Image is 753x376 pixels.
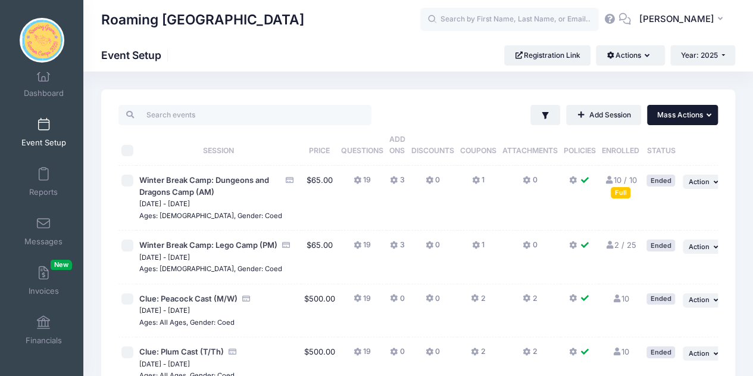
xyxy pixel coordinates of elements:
[646,240,675,251] div: Ended
[670,45,735,66] button: Year: 2025
[523,240,537,257] button: 0
[523,293,537,310] button: 2
[390,346,404,363] button: 0
[301,166,338,231] td: $65.00
[523,175,537,192] button: 0
[566,105,641,125] a: Add Session
[639,13,714,26] span: [PERSON_NAME]
[24,88,64,98] span: Dashboard
[139,253,190,262] small: [DATE] - [DATE]
[472,240,485,257] button: 1
[657,110,702,119] span: Mass Actions
[472,175,485,192] button: 1
[605,240,636,250] a: 2 / 25
[101,49,171,61] h1: Event Setup
[301,231,338,284] td: $65.00
[390,240,404,257] button: 3
[285,176,294,184] i: Accepting Credit Card Payments
[564,146,596,155] span: Policies
[599,125,642,166] th: Enrolled
[457,125,499,166] th: Coupons
[281,241,290,249] i: Accepting Credit Card Payments
[561,125,599,166] th: Policies
[611,187,630,198] div: Full
[596,45,664,66] button: Actions
[411,146,454,155] span: Discounts
[683,293,724,307] button: Action
[338,125,386,166] th: Questions
[341,146,383,155] span: Questions
[354,240,371,257] button: 19
[642,125,680,166] th: Status
[139,265,282,273] small: Ages: [DEMOGRAPHIC_DATA], Gender: Coed
[689,243,710,251] span: Action
[386,125,408,166] th: Add Ons
[354,293,371,310] button: 19
[683,175,724,189] button: Action
[15,210,72,252] a: Messages
[689,178,710,186] span: Action
[646,175,675,186] div: Ended
[139,294,238,303] span: Clue: Peacock Cast (M/W)
[646,293,675,304] div: Ended
[426,240,440,257] button: 0
[101,6,304,33] h1: Roaming [GEOGRAPHIC_DATA]
[426,346,440,363] button: 0
[354,175,371,192] button: 19
[390,175,404,192] button: 3
[139,347,224,356] span: Clue: Plum Cast (T/Th)
[51,260,72,270] span: New
[139,306,190,315] small: [DATE] - [DATE]
[426,175,440,192] button: 0
[139,360,190,368] small: [DATE] - [DATE]
[523,346,537,363] button: 2
[20,18,64,63] img: Roaming Gnome Theatre
[139,200,190,208] small: [DATE] - [DATE]
[683,346,724,361] button: Action
[24,237,63,247] span: Messages
[136,125,301,166] th: Session
[118,105,371,125] input: Search events
[301,284,338,338] td: $500.00
[139,318,235,327] small: Ages: All Ages, Gender: Coed
[139,212,282,220] small: Ages: [DEMOGRAPHIC_DATA], Gender: Coed
[681,51,718,60] span: Year: 2025
[390,293,404,310] button: 0
[15,260,72,302] a: InvoicesNew
[471,293,485,310] button: 2
[683,240,724,254] button: Action
[29,286,59,296] span: Invoices
[612,294,629,303] a: 10
[15,161,72,203] a: Reports
[631,6,735,33] button: [PERSON_NAME]
[227,348,237,356] i: Accepting Credit Card Payments
[139,175,269,197] span: Winter Break Camp: Dungeons and Dragons Camp (AM)
[499,125,561,166] th: Attachments
[420,8,599,32] input: Search by First Name, Last Name, or Email...
[471,346,485,363] button: 2
[408,125,457,166] th: Discounts
[15,309,72,351] a: Financials
[647,105,718,125] button: Mass Actions
[612,347,629,356] a: 10
[301,125,338,166] th: Price
[460,146,496,155] span: Coupons
[689,296,710,304] span: Action
[139,240,277,250] span: Winter Break Camp: Lego Camp (PM)
[604,175,637,197] a: 10 / 10 Full
[504,45,590,66] a: Registration Link
[389,135,405,155] span: Add Ons
[646,346,675,358] div: Ended
[15,62,72,104] a: Dashboard
[21,138,66,148] span: Event Setup
[426,293,440,310] button: 0
[15,111,72,153] a: Event Setup
[354,346,371,363] button: 19
[26,335,62,346] span: Financials
[29,187,58,197] span: Reports
[689,349,710,358] span: Action
[241,295,251,303] i: Accepting Credit Card Payments
[502,146,558,155] span: Attachments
